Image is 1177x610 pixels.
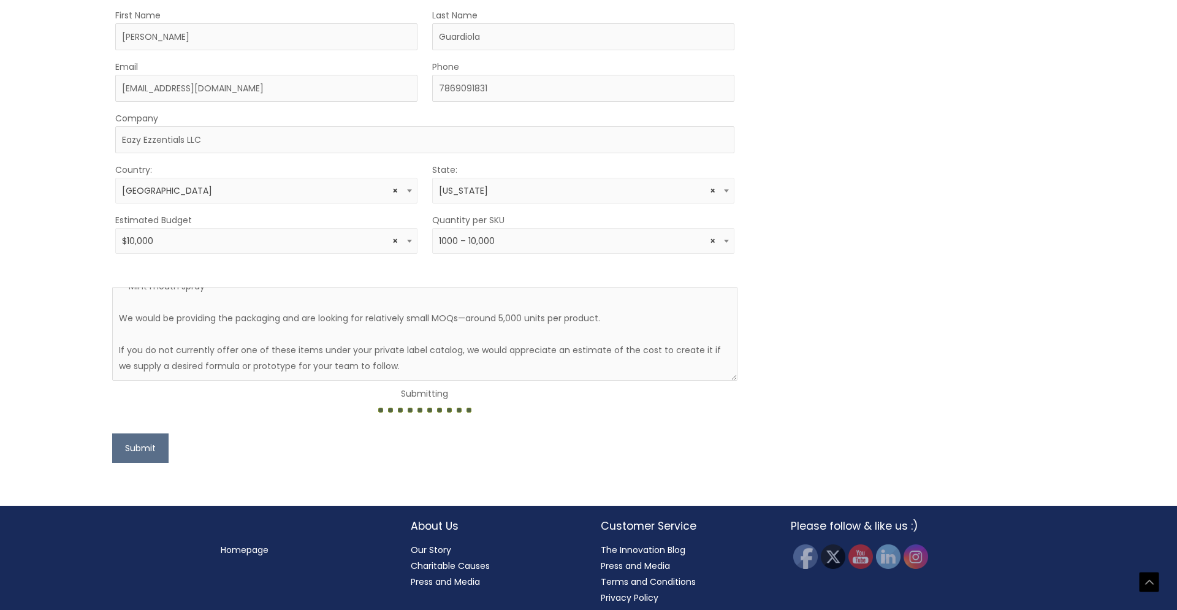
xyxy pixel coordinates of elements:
nav: About Us [411,542,576,590]
a: The Innovation Blog [601,544,685,556]
img: Facebook [793,544,818,569]
center: Submitting [112,386,737,417]
input: Company Name [115,126,734,153]
label: Phone [432,59,459,75]
label: Estimated Budget [115,212,192,228]
img: Twitter [821,544,845,569]
span: Remove all items [710,235,715,247]
span: $10,000 [115,228,417,254]
span: $10,000 [122,235,410,247]
h2: Please follow & like us :) [791,518,956,534]
span: Florida [432,178,734,204]
a: Terms and Conditions [601,576,696,588]
span: Remove all items [710,185,715,197]
label: State: [432,162,457,178]
h2: About Us [411,518,576,534]
a: Charitable Causes [411,560,490,572]
span: 1000 – 10,000 [432,228,734,254]
input: Enter Your Phone Number [432,75,734,102]
label: First Name [115,7,161,23]
input: Enter Your Email [115,75,417,102]
button: Submit [112,433,169,463]
h2: Customer Service [601,518,766,534]
input: Last Name [432,23,734,50]
input: First Name [115,23,417,50]
label: Email [115,59,138,75]
span: United States [122,185,410,197]
label: Country: [115,162,152,178]
label: Last Name [432,7,478,23]
img: dotted-loader.gif [376,404,474,416]
nav: Menu [221,542,386,558]
a: Press and Media [601,560,670,572]
a: Press and Media [411,576,480,588]
span: Remove all items [392,235,398,247]
span: 1000 – 10,000 [439,235,727,247]
span: Florida [439,185,727,197]
label: Quantity per SKU [432,212,505,228]
nav: Customer Service [601,542,766,606]
label: Company [115,110,158,126]
span: Remove all items [392,185,398,197]
a: Privacy Policy [601,592,658,604]
span: United States [115,178,417,204]
a: Homepage [221,544,269,556]
a: Our Story [411,544,451,556]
